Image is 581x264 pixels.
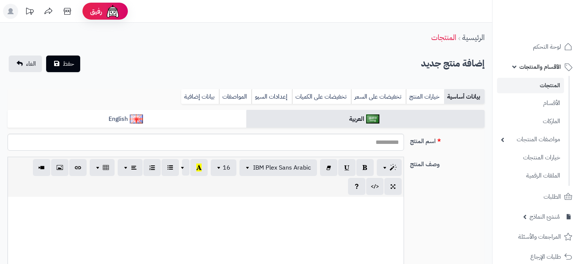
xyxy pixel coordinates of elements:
[497,228,576,246] a: المراجعات والأسئلة
[530,212,560,222] span: مُنشئ النماذج
[46,56,80,72] button: حفظ
[8,110,246,128] a: English
[519,62,561,72] span: الأقسام والمنتجات
[462,32,485,43] a: الرئيسية
[407,134,488,146] label: اسم المنتج
[105,4,120,19] img: ai-face.png
[518,232,561,242] span: المراجعات والأسئلة
[497,95,564,111] a: الأقسام
[444,89,485,104] a: بيانات أساسية
[497,188,576,206] a: الطلبات
[497,113,564,130] a: الماركات
[252,89,292,104] a: إعدادات السيو
[530,252,561,262] span: طلبات الإرجاع
[497,38,576,56] a: لوحة التحكم
[253,163,311,172] span: IBM Plex Sans Arabic
[421,56,485,71] h2: إضافة منتج جديد
[219,89,252,104] a: المواصفات
[406,89,444,104] a: خيارات المنتج
[544,191,561,202] span: الطلبات
[366,114,379,124] img: العربية
[407,157,488,169] label: وصف المنتج
[26,59,36,68] span: الغاء
[9,56,42,72] a: الغاء
[239,159,317,176] button: IBM Plex Sans Arabic
[181,89,219,104] a: بيانات إضافية
[351,89,406,104] a: تخفيضات على السعر
[20,4,39,21] a: تحديثات المنصة
[223,163,230,172] span: 16
[431,32,456,43] a: المنتجات
[130,114,143,124] img: English
[497,168,564,184] a: الملفات الرقمية
[292,89,351,104] a: تخفيضات على الكميات
[497,150,564,166] a: خيارات المنتجات
[497,78,564,93] a: المنتجات
[63,59,74,68] span: حفظ
[90,7,102,16] span: رفيق
[497,131,564,148] a: مواصفات المنتجات
[211,159,236,176] button: 16
[533,42,561,52] span: لوحة التحكم
[246,110,485,128] a: العربية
